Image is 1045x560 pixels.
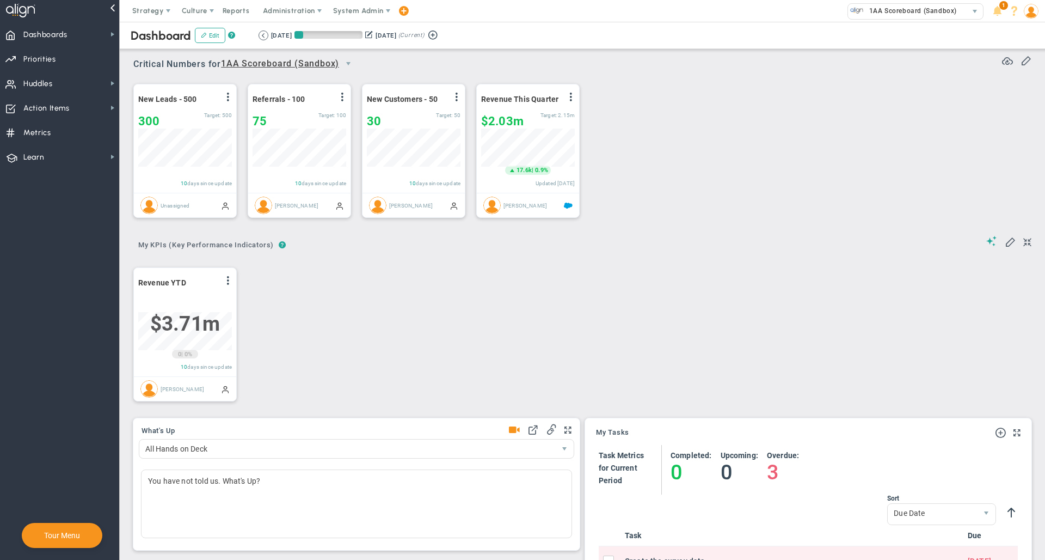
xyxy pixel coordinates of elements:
span: Period [599,476,622,485]
span: Manually Updated [221,201,230,210]
span: days since update [416,180,460,186]
img: 33626.Company.photo [850,4,864,17]
span: [PERSON_NAME] [389,202,433,208]
div: [DATE] [376,31,396,40]
span: Metrics [23,121,51,144]
span: Dashboards [23,23,67,46]
div: Sort [887,495,996,502]
span: [PERSON_NAME] [275,202,318,208]
span: Critical Numbers for [133,54,360,75]
span: Target: [318,112,335,118]
div: Period Progress: 13% Day 12 of 91 with 79 remaining. [294,31,362,39]
h4: Overdue: [767,451,799,460]
th: Due [963,525,1018,546]
span: Target: [540,112,557,118]
span: 17.6k [517,166,532,175]
span: (Current) [398,31,425,40]
img: 48978.Person.photo [1024,4,1038,19]
span: System Admin [333,7,384,15]
span: Dashboard [131,28,191,43]
span: 10 [181,364,187,370]
span: [PERSON_NAME] [503,202,547,208]
span: [PERSON_NAME] [161,386,204,392]
button: Edit [195,28,225,43]
span: | [532,167,533,174]
span: 10 [295,180,302,186]
a: My Tasks [596,429,629,437]
span: Revenue YTD [138,278,186,287]
span: 10 [409,180,416,186]
span: Edit My KPIs [1005,236,1016,247]
img: Miguel Cabrera [369,197,386,214]
img: Tom Johnson [483,197,501,214]
span: Refresh Data [1002,54,1013,65]
span: 50 [454,112,460,118]
span: Referrals - 100 [253,95,305,104]
span: days since update [302,180,346,186]
span: Salesforce Enabled<br ></span>Sandbox: Quarterly Revenue [564,201,573,210]
span: Suggestions (AI Feature) [986,236,997,246]
span: What's Up [142,427,175,435]
span: Manually Updated [221,385,230,393]
span: 1AA Scoreboard (Sandbox) [864,4,957,18]
span: 0 [178,350,181,359]
button: What's Up [142,427,175,436]
span: 300 [138,114,159,128]
span: $3,707,282 [150,312,220,336]
span: 100 [336,112,346,118]
span: Target: [204,112,220,118]
span: My Tasks [596,429,629,436]
h4: Completed: [671,451,712,460]
button: Tour Menu [41,531,83,540]
h4: 0 [671,460,712,484]
span: 2,154,350 [558,112,575,118]
span: select [977,504,995,525]
span: All Hands on Deck [139,440,555,458]
span: New Customers - 50 [367,95,438,104]
span: Huddles [23,72,53,95]
span: Strategy [132,7,164,15]
span: select [555,440,574,458]
span: Unassigned [161,202,190,208]
th: Task [620,525,963,546]
span: 75 [253,114,267,128]
span: 0% [185,351,192,358]
span: Priorities [23,48,56,71]
div: [DATE] [271,31,292,40]
span: 1AA Scoreboard (Sandbox) [221,57,339,71]
span: Due Date [888,504,977,522]
img: Unassigned [140,197,158,214]
span: Action Items [23,97,70,120]
span: Culture [182,7,207,15]
h4: Upcoming: [721,451,758,460]
span: Updated [DATE] [536,180,575,186]
span: for Current [599,464,637,472]
div: You have not told us. What's Up? [141,470,572,538]
span: 30 [367,114,381,128]
button: My KPIs (Key Performance Indicators) [133,236,279,255]
span: 500 [222,112,232,118]
span: days since update [187,180,232,186]
span: $2,025,624 [481,114,524,128]
span: Learn [23,146,44,169]
span: 10 [181,180,187,186]
span: Edit or Add Critical Numbers [1021,54,1031,65]
h4: 3 [767,460,799,484]
img: Alex Abramson [140,380,158,398]
span: Manually Updated [450,201,458,210]
span: 1 [999,1,1008,10]
h4: Task Metrics [599,451,644,460]
span: Target: [436,112,452,118]
span: select [339,54,358,73]
button: Go to previous period [259,31,268,40]
span: select [967,4,983,19]
span: Administration [263,7,315,15]
span: New Leads - 500 [138,95,196,104]
h4: 0 [721,460,758,484]
span: 0.9% [535,167,548,174]
img: Katie Williams [255,197,272,214]
span: Manually Updated [335,201,344,210]
span: days since update [187,364,232,370]
span: My KPIs (Key Performance Indicators) [133,236,279,254]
